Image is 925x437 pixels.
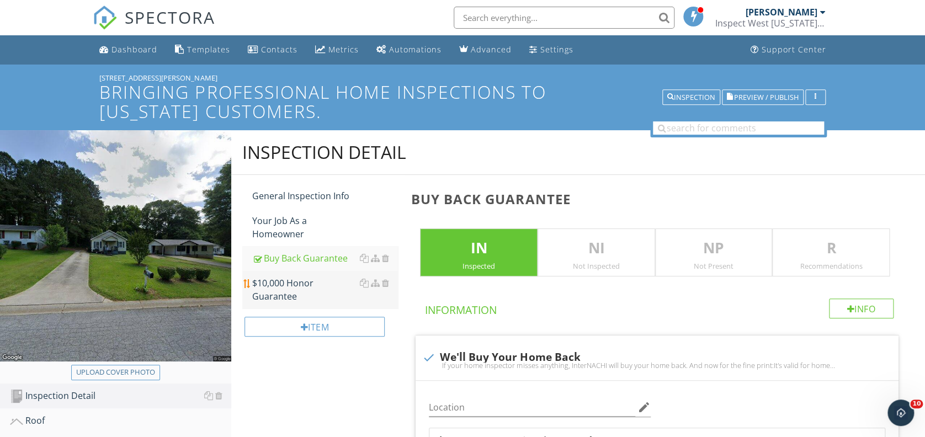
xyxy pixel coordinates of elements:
p: IN [421,237,537,259]
div: [PERSON_NAME] [745,7,817,18]
p: NP [656,237,772,259]
button: Upload cover photo [71,365,160,380]
a: Automations (Basic) [372,40,446,60]
div: Inspection Detail [10,389,231,403]
div: Roof [10,414,231,428]
p: R [773,237,889,259]
div: Settings [540,44,573,55]
a: Contacts [243,40,302,60]
div: Metrics [328,44,359,55]
div: Inspection [667,94,715,102]
button: Inspection [662,90,720,105]
div: Buy Back Guarantee [252,252,398,265]
a: Metrics [311,40,363,60]
a: Advanced [455,40,516,60]
a: SPECTORA [93,15,215,38]
iframe: Intercom live chat [887,399,914,426]
a: Inspection [662,92,720,102]
div: Info [829,299,894,318]
h3: Buy Back Guarantee [411,191,907,206]
input: Location [429,398,635,417]
button: Preview / Publish [722,90,804,105]
div: Support Center [761,44,826,55]
a: Support Center [746,40,830,60]
div: Templates [187,44,230,55]
div: $10,000 Honor Guarantee [252,276,398,303]
i: edit [637,401,651,414]
a: Preview / Publish [722,92,804,102]
div: Inspection Detail [242,141,406,163]
div: Your Job As a Homeowner [252,214,398,241]
p: NI [538,237,655,259]
div: Not Present [656,262,772,270]
div: [STREET_ADDRESS][PERSON_NAME] [99,73,825,82]
span: 10 [910,399,923,408]
a: Templates [171,40,235,60]
div: General Inspection Info [252,189,398,202]
span: Preview / Publish [734,94,799,101]
img: The Best Home Inspection Software - Spectora [93,6,117,30]
div: Item [244,317,385,337]
div: Contacts [261,44,297,55]
div: Not Inspected [538,262,655,270]
div: Inspect West Georgia LLC [715,18,825,29]
div: Upload cover photo [76,367,155,378]
input: search for comments [653,121,824,135]
div: Dashboard [111,44,157,55]
div: Advanced [471,44,512,55]
div: Inspected [421,262,537,270]
div: Automations [389,44,442,55]
a: Dashboard [95,40,162,60]
input: Search everything... [454,7,674,29]
a: Settings [525,40,578,60]
span: SPECTORA [125,6,215,29]
div: If your home inspector misses anything, InterNACHI will buy your home back. And now for the fine ... [422,361,892,370]
h4: Information [425,299,894,317]
div: Recommendations [773,262,889,270]
h1: Bringing Professional Home inspections to [US_STATE] Customers. [99,82,825,121]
